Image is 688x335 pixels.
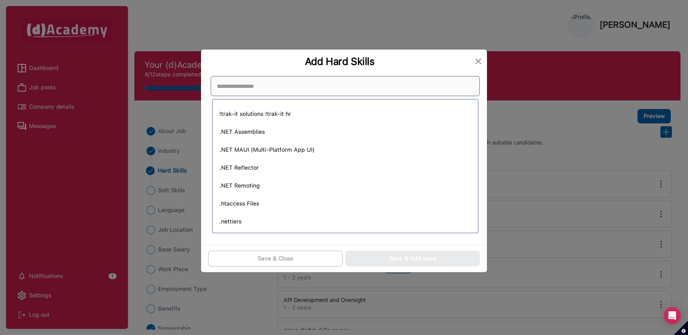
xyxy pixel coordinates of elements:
div: .NET Reflector [216,160,474,175]
div: Open Intercom Messenger [664,307,681,324]
button: Set cookie preferences [674,321,688,335]
div: 100 plus hatch pattern library [216,232,474,247]
div: .htaccess Files [216,196,474,211]
div: !trak-it solutions !trak-it hr [216,107,474,122]
button: Save & Add more [345,251,480,266]
div: .NET MAUI (Multi-Platform App UI) [216,142,474,157]
div: Add Hard Skills [207,55,473,67]
button: Close [473,56,484,67]
div: Save & Add more [389,254,436,263]
div: .NET Assemblies [216,124,474,140]
button: Save & Close [208,251,343,266]
div: Save & Close [258,254,293,263]
div: .NET Remoting [216,178,474,193]
div: .nettiers [216,214,474,229]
